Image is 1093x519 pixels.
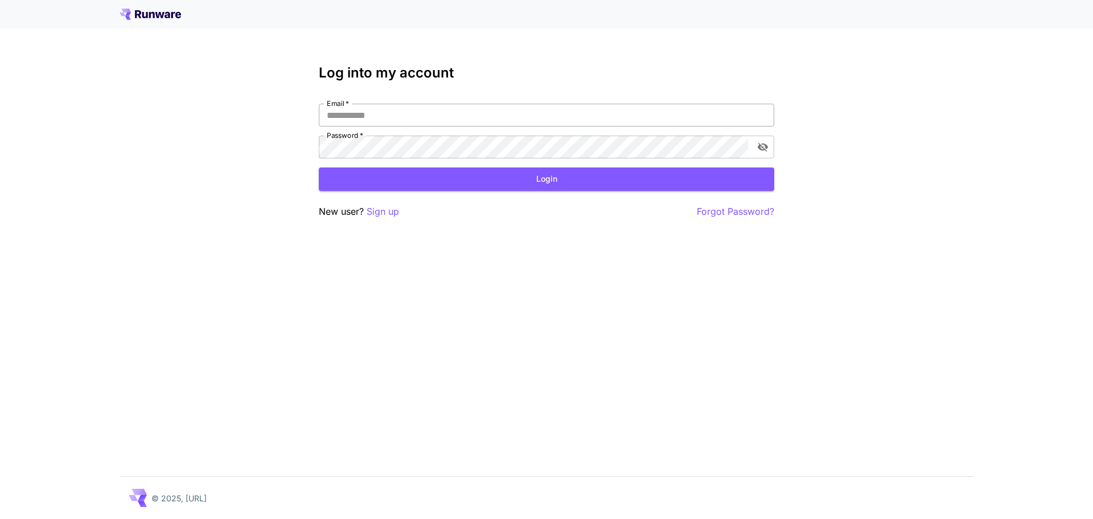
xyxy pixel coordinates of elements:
[319,205,399,219] p: New user?
[753,137,773,157] button: toggle password visibility
[697,205,774,219] button: Forgot Password?
[327,130,363,140] label: Password
[151,492,207,504] p: © 2025, [URL]
[367,205,399,219] button: Sign up
[327,99,349,108] label: Email
[319,65,774,81] h3: Log into my account
[319,167,774,191] button: Login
